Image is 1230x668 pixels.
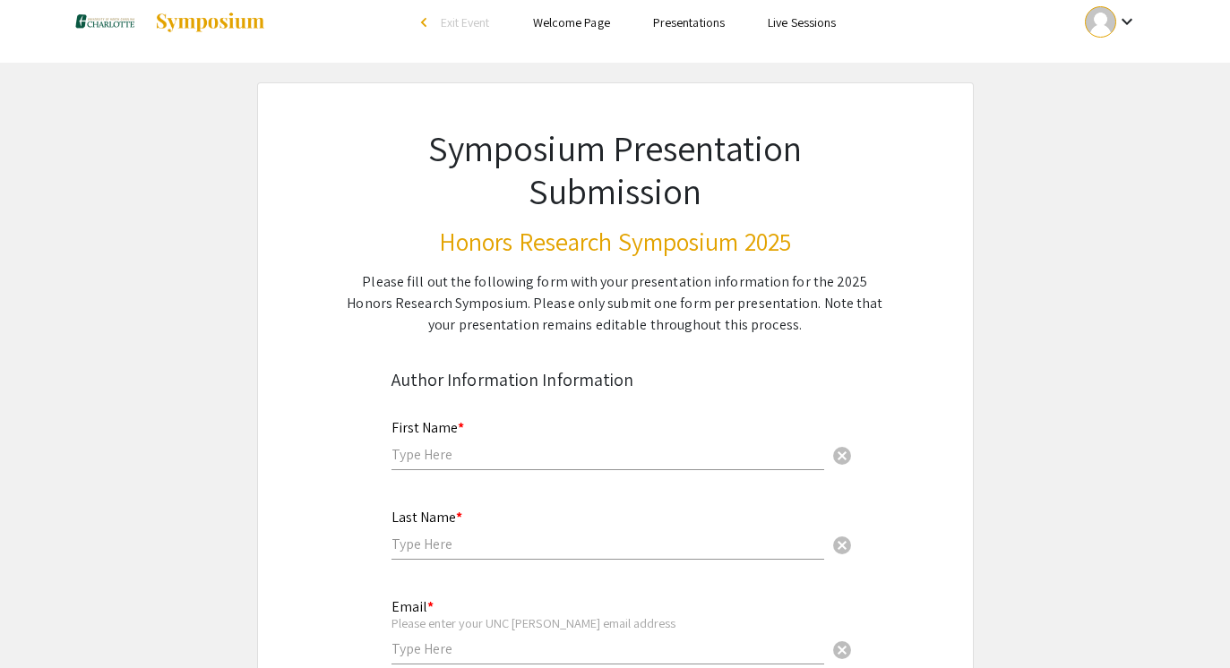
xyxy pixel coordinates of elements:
input: Type Here [391,639,824,658]
span: cancel [831,639,853,661]
span: cancel [831,445,853,467]
div: Author Information Information [391,366,839,393]
span: cancel [831,535,853,556]
button: Clear [824,526,860,561]
mat-label: Email [391,597,434,616]
button: Clear [824,630,860,666]
a: Presentations [653,14,725,30]
iframe: Chat [13,587,76,655]
h3: Honors Research Symposium 2025 [345,227,886,257]
button: Clear [824,436,860,472]
span: Exit Event [441,14,490,30]
mat-label: First Name [391,418,464,437]
a: Live Sessions [768,14,836,30]
div: Please enter your UNC [PERSON_NAME] email address [391,615,824,631]
h1: Symposium Presentation Submission [345,126,886,212]
input: Type Here [391,445,824,464]
button: Expand account dropdown [1066,2,1157,42]
mat-icon: Expand account dropdown [1116,11,1138,32]
div: Please fill out the following form with your presentation information for the 2025 Honors Researc... [345,271,886,336]
mat-label: Last Name [391,508,462,527]
a: Welcome Page [533,14,610,30]
img: Symposium by ForagerOne [154,12,266,33]
input: Type Here [391,535,824,553]
div: arrow_back_ios [421,17,432,28]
